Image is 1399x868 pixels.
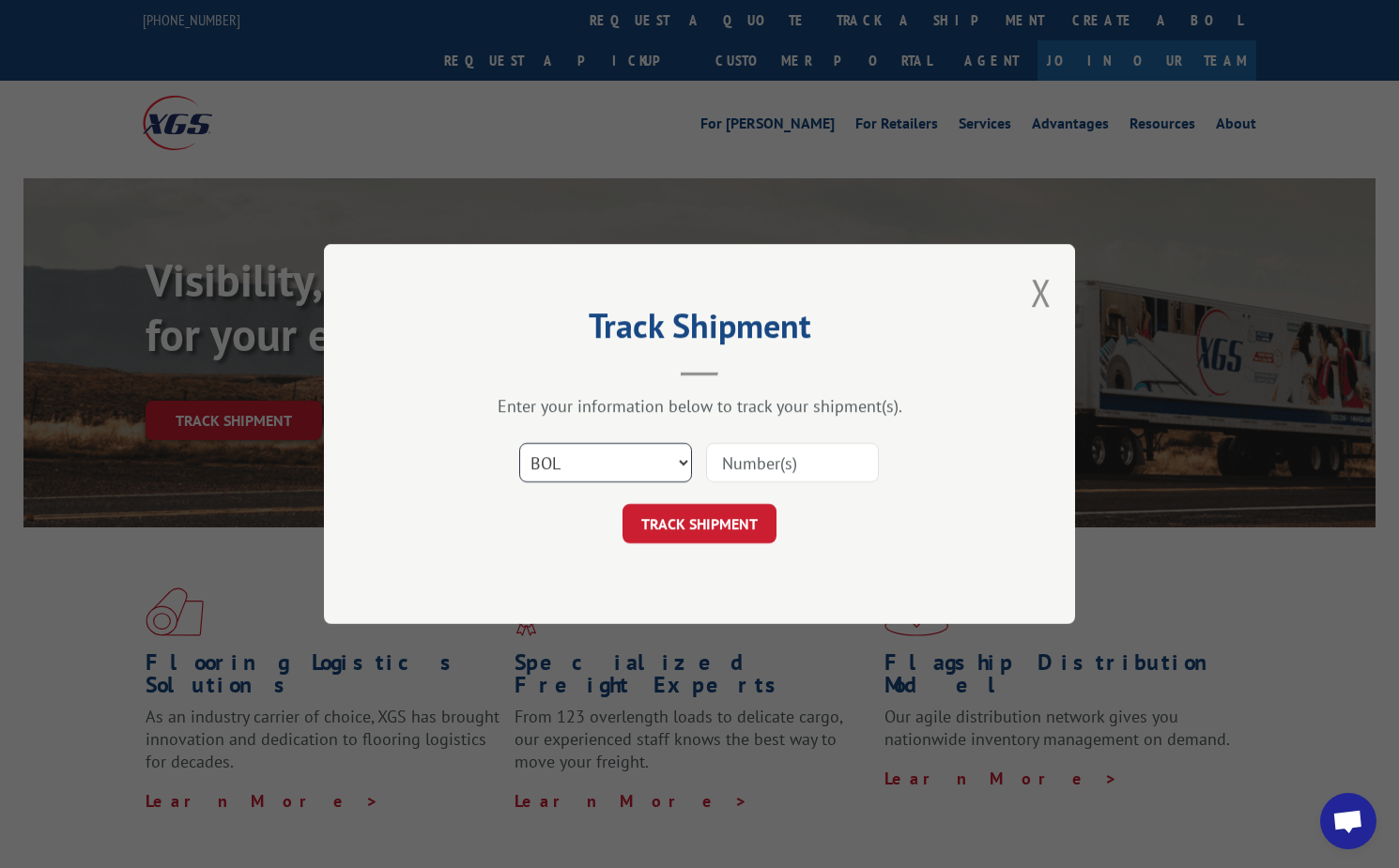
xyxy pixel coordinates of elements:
div: Enter your information below to track your shipment(s). [418,395,981,417]
button: TRACK SHIPMENT [623,504,776,543]
input: Number(s) [706,443,879,482]
a: Open chat [1320,793,1376,849]
h2: Track Shipment [418,312,981,348]
button: Close modal [1031,267,1052,317]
